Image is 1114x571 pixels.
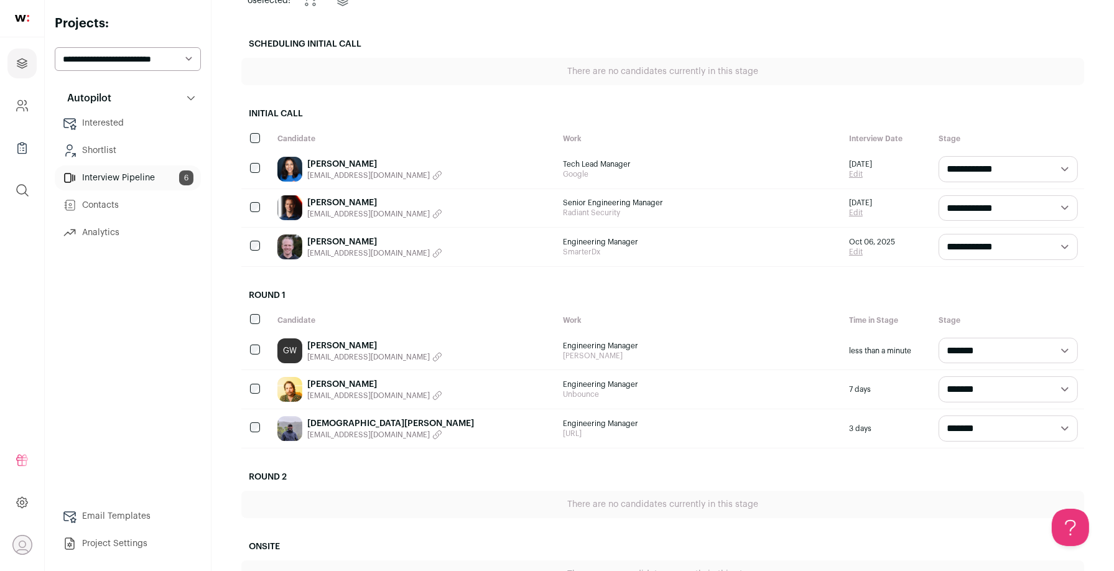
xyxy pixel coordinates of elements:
[307,340,442,352] a: [PERSON_NAME]
[277,195,302,220] img: 554f18140c88eb3a8013d14b3a1b8394548907b2c86a281a60b305bffd4849e3.jpg
[564,389,837,399] span: Unbounce
[277,157,302,182] img: e0d952a77245496216868f396c7b53d215d4753a9e3d3b0899fa06843d5a0296.jpg
[849,169,872,179] a: Edit
[241,30,1084,58] h2: Scheduling Initial Call
[843,309,932,332] div: Time in Stage
[55,86,201,111] button: Autopilot
[55,531,201,556] a: Project Settings
[564,419,837,429] span: Engineering Manager
[307,430,474,440] button: [EMAIL_ADDRESS][DOMAIN_NAME]
[7,91,37,121] a: Company and ATS Settings
[241,491,1084,518] div: There are no candidates currently in this stage
[241,533,1084,560] h2: Onsite
[307,209,430,219] span: [EMAIL_ADDRESS][DOMAIN_NAME]
[564,237,837,247] span: Engineering Manager
[307,197,442,209] a: [PERSON_NAME]
[307,430,430,440] span: [EMAIL_ADDRESS][DOMAIN_NAME]
[277,338,302,363] a: GW
[55,111,201,136] a: Interested
[564,341,837,351] span: Engineering Manager
[7,133,37,163] a: Company Lists
[271,128,557,150] div: Candidate
[277,416,302,441] img: 76df77dd4b32ae5256a76b51dd0c2486bae9adfd1223cfd502cfe1fc54756d39.jpg
[307,158,442,170] a: [PERSON_NAME]
[307,209,442,219] button: [EMAIL_ADDRESS][DOMAIN_NAME]
[55,220,201,245] a: Analytics
[1052,509,1089,546] iframe: Help Scout Beacon - Open
[55,193,201,218] a: Contacts
[307,236,442,248] a: [PERSON_NAME]
[849,208,872,218] a: Edit
[307,248,430,258] span: [EMAIL_ADDRESS][DOMAIN_NAME]
[12,535,32,555] button: Open dropdown
[849,237,895,247] span: Oct 06, 2025
[307,170,430,180] span: [EMAIL_ADDRESS][DOMAIN_NAME]
[277,234,302,259] img: 4369e859f317f7a81721b2a1b74213b25dceb17e0101bba42138eaadd9fb06a8.jpg
[241,463,1084,491] h2: Round 2
[241,58,1084,85] div: There are no candidates currently in this stage
[564,379,837,389] span: Engineering Manager
[932,309,1084,332] div: Stage
[557,309,843,332] div: Work
[307,248,442,258] button: [EMAIL_ADDRESS][DOMAIN_NAME]
[60,91,111,106] p: Autopilot
[7,49,37,78] a: Projects
[55,15,201,32] h2: Projects:
[179,170,193,185] span: 6
[564,247,837,257] span: SmarterDx
[564,429,837,439] span: [URL]
[564,169,837,179] span: Google
[564,351,837,361] span: [PERSON_NAME]
[15,15,29,22] img: wellfound-shorthand-0d5821cbd27db2630d0214b213865d53afaa358527fdda9d0ea32b1df1b89c2c.svg
[564,208,837,218] span: Radiant Security
[843,409,932,448] div: 3 days
[307,391,442,401] button: [EMAIL_ADDRESS][DOMAIN_NAME]
[849,159,872,169] span: [DATE]
[849,247,895,257] a: Edit
[843,128,932,150] div: Interview Date
[241,282,1084,309] h2: Round 1
[55,138,201,163] a: Shortlist
[241,100,1084,128] h2: Initial Call
[307,352,442,362] button: [EMAIL_ADDRESS][DOMAIN_NAME]
[564,159,837,169] span: Tech Lead Manager
[849,198,872,208] span: [DATE]
[307,391,430,401] span: [EMAIL_ADDRESS][DOMAIN_NAME]
[932,128,1084,150] div: Stage
[271,309,557,332] div: Candidate
[564,198,837,208] span: Senior Engineering Manager
[307,417,474,430] a: [DEMOGRAPHIC_DATA][PERSON_NAME]
[843,332,932,370] div: less than a minute
[307,352,430,362] span: [EMAIL_ADDRESS][DOMAIN_NAME]
[307,378,442,391] a: [PERSON_NAME]
[557,128,843,150] div: Work
[277,377,302,402] img: d354ed3197c7011205e7f384e19ffbd7390e9a466e57154356379f32afe85b40.jpg
[55,165,201,190] a: Interview Pipeline6
[307,170,442,180] button: [EMAIL_ADDRESS][DOMAIN_NAME]
[843,370,932,409] div: 7 days
[55,504,201,529] a: Email Templates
